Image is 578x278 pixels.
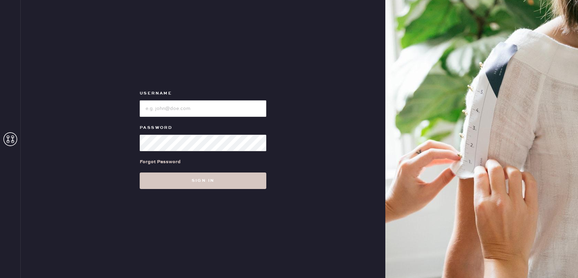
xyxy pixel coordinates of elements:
[140,151,181,173] a: Forgot Password
[140,100,266,117] input: e.g. john@doe.com
[140,158,181,166] div: Forgot Password
[140,173,266,189] button: Sign in
[140,89,266,98] label: Username
[140,124,266,132] label: Password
